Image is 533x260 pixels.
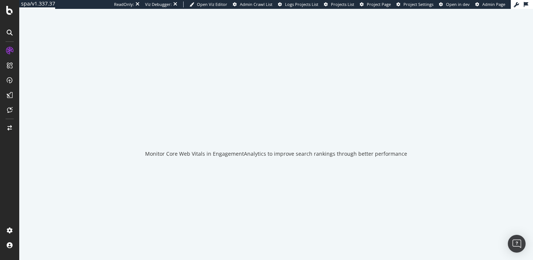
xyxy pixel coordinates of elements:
span: Logs Projects List [285,1,318,7]
div: Viz Debugger: [145,1,172,7]
span: Admin Page [482,1,505,7]
a: Project Page [360,1,391,7]
div: Monitor Core Web Vitals in EngagementAnalytics to improve search rankings through better performance [145,150,407,158]
a: Open in dev [439,1,470,7]
a: Project Settings [396,1,433,7]
a: Projects List [324,1,354,7]
div: ReadOnly: [114,1,134,7]
div: animation [249,112,303,138]
a: Open Viz Editor [190,1,227,7]
a: Admin Crawl List [233,1,272,7]
span: Projects List [331,1,354,7]
span: Project Settings [403,1,433,7]
div: Open Intercom Messenger [508,235,526,253]
span: Admin Crawl List [240,1,272,7]
a: Logs Projects List [278,1,318,7]
span: Project Page [367,1,391,7]
span: Open Viz Editor [197,1,227,7]
a: Admin Page [475,1,505,7]
span: Open in dev [446,1,470,7]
